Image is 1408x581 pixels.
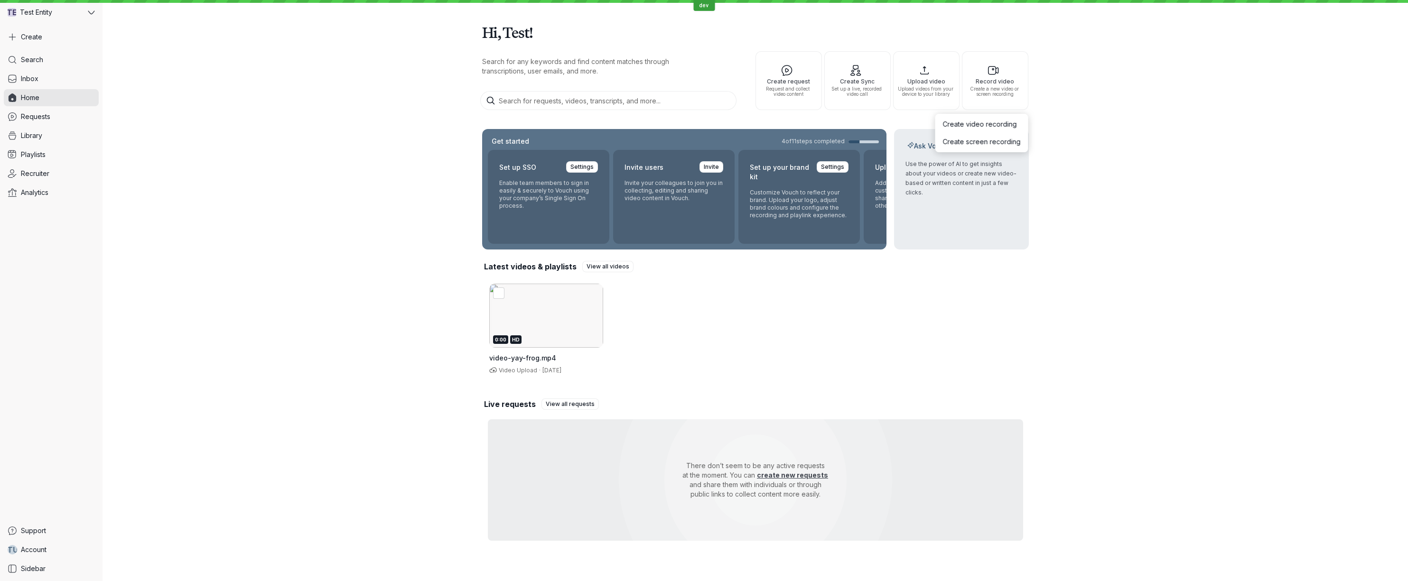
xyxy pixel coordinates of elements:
a: Recruiter [4,165,99,182]
a: Library [4,127,99,144]
h2: Latest videos & playlists [484,261,577,272]
div: HD [510,335,522,344]
a: Home [4,89,99,106]
a: Analytics [4,184,99,201]
span: · [537,367,542,374]
span: Account [21,545,47,554]
h2: Get started [490,137,531,146]
span: Upload videos from your device to your library [897,86,955,97]
a: View all videos [582,261,634,272]
div: Test Entity [4,4,86,21]
a: Inbox [4,70,99,87]
p: Add your companies logo to customise your experience when sharing videos or requests with others. [875,179,974,210]
a: Invite [699,161,723,173]
span: Playlists [21,150,46,159]
span: 4 of 11 steps completed [782,138,845,145]
p: Enable team members to sign in easily & securely to Vouch using your company’s Single Sign On pro... [499,179,598,210]
span: Support [21,526,46,535]
a: Settings [566,161,598,173]
span: T [7,8,12,17]
span: Record video [966,78,1024,84]
p: Customize Vouch to reflect your brand. Upload your logo, adjust brand colours and configure the r... [750,189,849,219]
span: video-yay-frog.mp4 [489,354,556,362]
a: Search [4,51,99,68]
span: Create [21,32,42,42]
span: Create video recording [943,120,1021,129]
span: Settings [821,162,844,172]
h2: Invite users [625,161,663,174]
span: View all videos [587,262,629,271]
a: View all requests [541,398,599,410]
span: E [12,8,17,17]
span: Settings [570,162,594,172]
p: Invite your colleagues to join you in collecting, editing and sharing video content in Vouch. [625,179,723,202]
span: T [7,545,13,554]
span: Request and collect video content [760,86,818,97]
h2: Live requests [484,399,536,409]
p: Search for any keywords and find content matches through transcriptions, user emails, and more. [482,57,710,76]
span: Create Sync [829,78,886,84]
span: Create a new video or screen recording [966,86,1024,97]
span: U [13,545,18,554]
a: 4of11steps completed [782,138,879,145]
a: Playlists [4,146,99,163]
span: Invite [704,162,719,172]
p: Use the power of AI to get insights about your videos or create new video-based or written conten... [905,159,1017,197]
a: create new requests [757,471,828,479]
span: Upload video [897,78,955,84]
a: TUAccount [4,541,99,558]
h2: Set up SSO [499,161,536,174]
span: [DATE] [542,367,561,374]
button: Create video recording [937,116,1026,133]
span: Create request [760,78,818,84]
span: Recruiter [21,169,49,178]
a: Settings [817,161,849,173]
button: Create [4,28,99,46]
span: Sidebar [21,564,46,573]
button: Record videoCreate a new video or screen recording [962,51,1028,110]
span: Set up a live, recorded video call [829,86,886,97]
span: Analytics [21,188,48,197]
div: Record videoCreate a new video or screen recording [935,114,1028,152]
h2: Upload your logo [875,161,932,174]
a: Sidebar [4,560,99,577]
p: There don’t seem to be any active requests at the moment. You can and share them with individuals... [653,453,858,507]
a: Requests [4,108,99,125]
h1: Hi, Test! [482,19,1029,46]
span: Library [21,131,42,140]
span: Create screen recording [943,137,1021,147]
span: Home [21,93,39,102]
span: View all requests [546,399,595,409]
button: Create SyncSet up a live, recorded video call [824,51,891,110]
button: Create requestRequest and collect video content [755,51,822,110]
h2: Set up your brand kit [750,161,811,183]
span: Inbox [21,74,38,83]
button: TETest Entity [4,4,99,21]
h2: Ask Vouch [905,141,951,151]
span: Test Entity [20,8,52,17]
span: Video Upload [497,367,537,374]
div: 0:00 [493,335,508,344]
a: Support [4,522,99,539]
input: Search for requests, videos, transcripts, and more... [480,91,737,110]
button: Upload videoUpload videos from your device to your library [893,51,960,110]
span: Search [21,55,43,65]
button: Create screen recording [937,133,1026,150]
span: Requests [21,112,50,121]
